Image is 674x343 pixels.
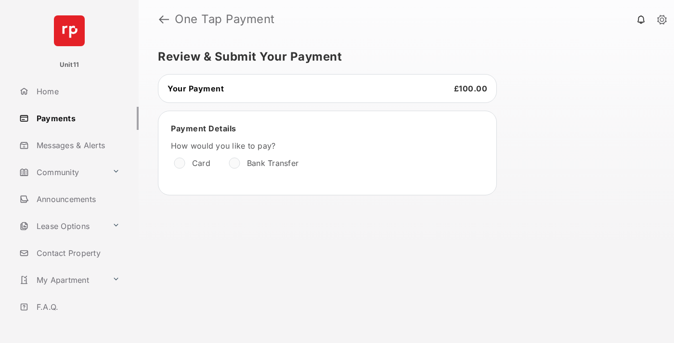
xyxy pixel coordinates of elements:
[15,295,139,318] a: F.A.Q.
[192,158,210,168] label: Card
[15,268,108,292] a: My Apartment
[15,80,139,103] a: Home
[247,158,298,168] label: Bank Transfer
[15,161,108,184] a: Community
[175,13,275,25] strong: One Tap Payment
[15,134,139,157] a: Messages & Alerts
[60,60,79,70] p: Unit11
[15,215,108,238] a: Lease Options
[171,141,460,151] label: How would you like to pay?
[168,84,224,93] span: Your Payment
[54,15,85,46] img: svg+xml;base64,PHN2ZyB4bWxucz0iaHR0cDovL3d3dy53My5vcmcvMjAwMC9zdmciIHdpZHRoPSI2NCIgaGVpZ2h0PSI2NC...
[15,241,139,265] a: Contact Property
[158,51,647,63] h5: Review & Submit Your Payment
[171,124,236,133] span: Payment Details
[15,188,139,211] a: Announcements
[454,84,488,93] span: £100.00
[15,107,139,130] a: Payments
